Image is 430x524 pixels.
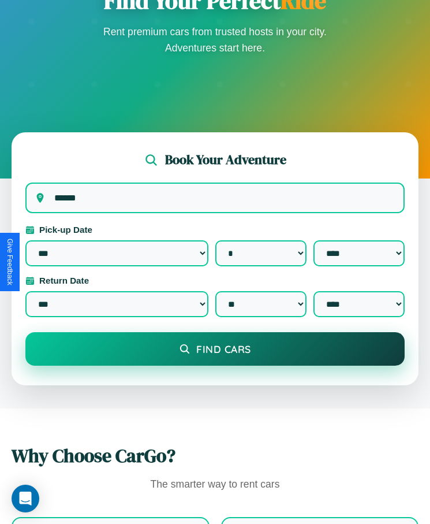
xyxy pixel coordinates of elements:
label: Return Date [25,276,405,285]
p: Rent premium cars from trusted hosts in your city. Adventures start here. [100,24,331,56]
div: Give Feedback [6,239,14,285]
h2: Book Your Adventure [165,151,286,169]
p: The smarter way to rent cars [12,475,418,494]
h2: Why Choose CarGo? [12,443,418,469]
label: Pick-up Date [25,225,405,235]
button: Find Cars [25,332,405,366]
div: Open Intercom Messenger [12,485,39,512]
